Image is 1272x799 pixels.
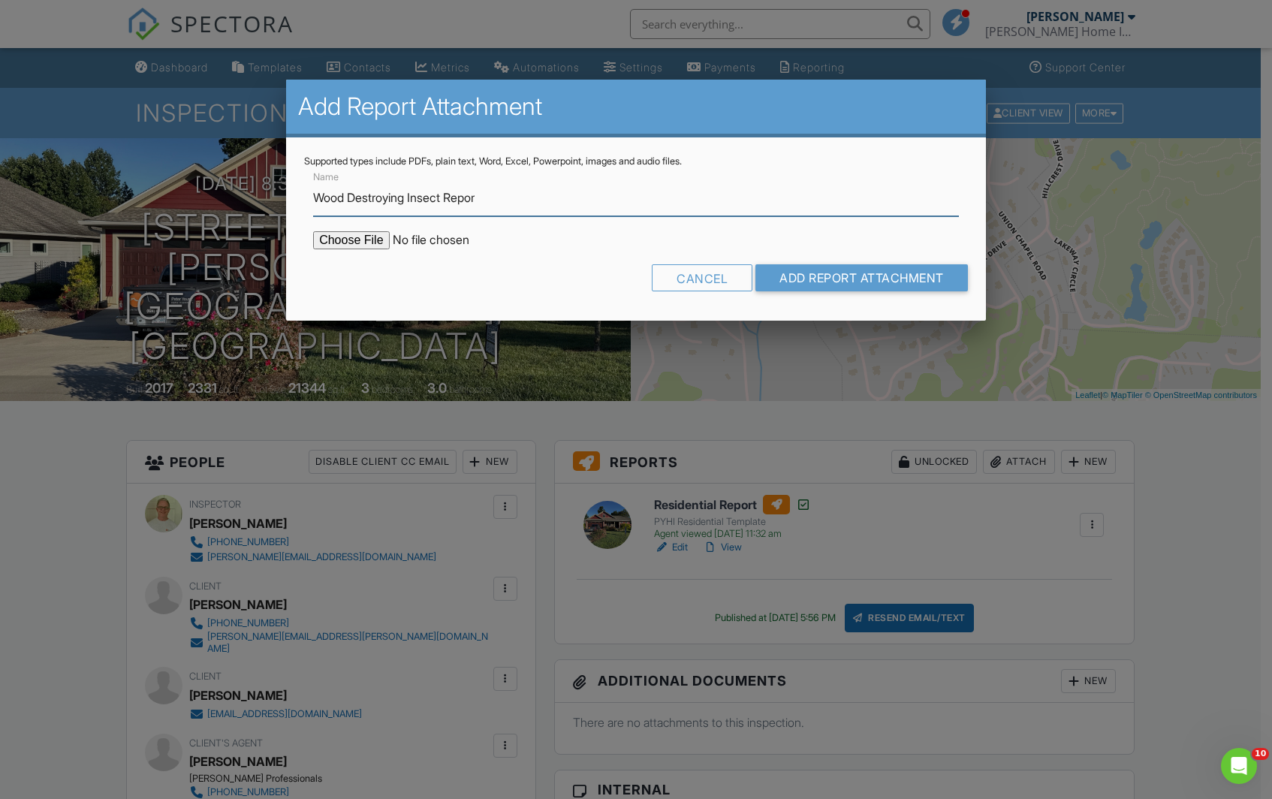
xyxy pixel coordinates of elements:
[755,264,968,291] input: Add Report Attachment
[298,92,974,122] h2: Add Report Attachment
[1221,748,1257,784] iframe: Intercom live chat
[304,155,968,167] div: Supported types include PDFs, plain text, Word, Excel, Powerpoint, images and audio files.
[652,264,752,291] div: Cancel
[1252,748,1269,760] span: 10
[313,170,339,184] label: Name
